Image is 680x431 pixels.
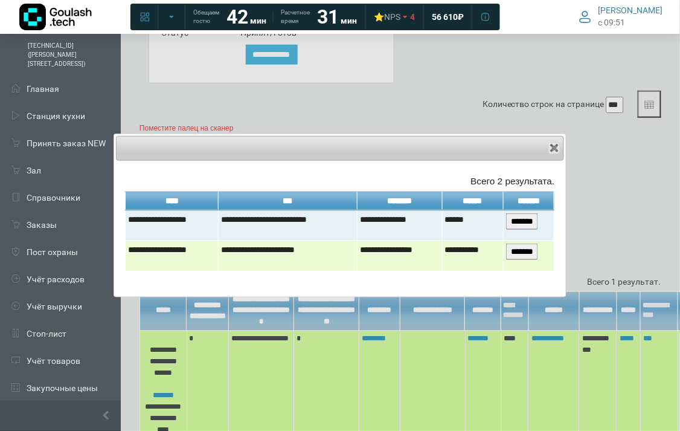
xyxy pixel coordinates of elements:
[341,16,357,25] span: мин
[125,174,554,188] div: Всего 2 результата.
[226,5,248,28] strong: 42
[384,12,400,22] span: NPS
[367,6,422,28] a: ⭐NPS 4
[425,6,471,28] a: 56 610 ₽
[250,16,266,25] span: мин
[548,142,560,154] button: Close
[410,11,415,22] span: 4
[193,8,219,25] span: Обещаем гостю
[598,5,663,16] span: [PERSON_NAME]
[19,4,92,30] img: Логотип компании Goulash.tech
[281,8,310,25] span: Расчетное время
[598,16,626,29] span: c 09:51
[374,11,400,22] div: ⭐
[432,11,458,22] span: 56 610
[458,11,464,22] span: ₽
[186,6,364,28] a: Обещаем гостю 42 мин Расчетное время 31 мин
[317,5,339,28] strong: 31
[572,2,670,31] button: [PERSON_NAME] c 09:51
